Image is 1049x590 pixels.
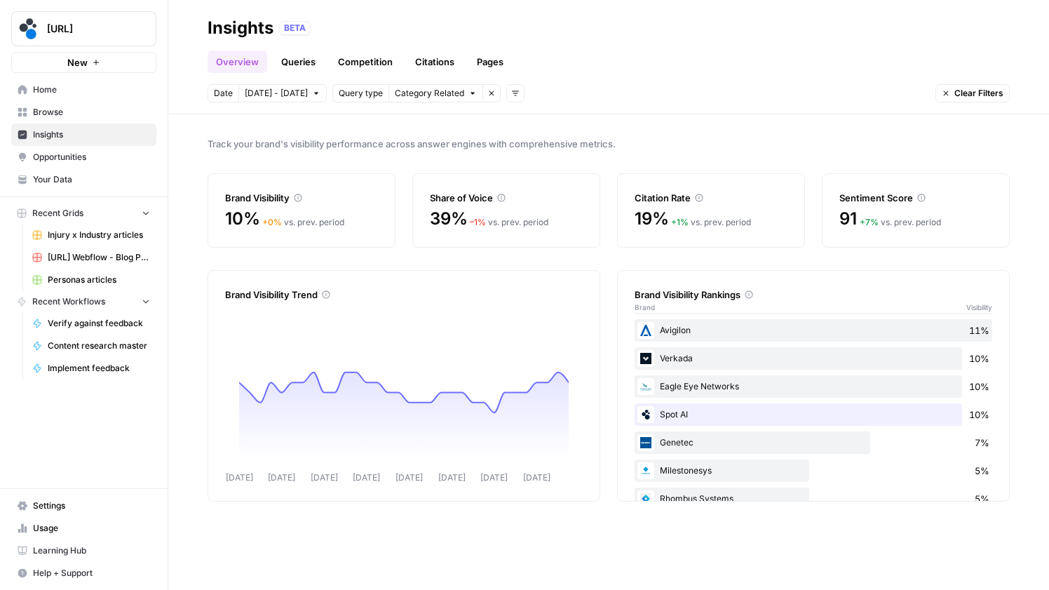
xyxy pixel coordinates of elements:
[214,87,233,100] span: Date
[860,216,941,229] div: vs. prev. period
[48,229,150,241] span: Injury x Industry articles
[635,488,992,510] div: Rhombus Systems
[33,500,150,512] span: Settings
[635,403,992,426] div: Spot AI
[635,375,992,398] div: Eagle Eye Networks
[33,128,150,141] span: Insights
[11,562,156,584] button: Help + Support
[11,495,156,517] a: Settings
[11,203,156,224] button: Recent Grids
[33,522,150,535] span: Usage
[26,224,156,246] a: Injury x Industry articles
[26,357,156,380] a: Implement feedback
[11,101,156,123] a: Browse
[635,460,992,482] div: Milestonesys
[470,217,486,227] span: – 1 %
[637,378,654,395] img: 3sp693kqy972ncuwguq8zytdyfsx
[11,517,156,539] a: Usage
[245,87,308,100] span: [DATE] - [DATE]
[11,146,156,168] a: Opportunities
[48,251,150,264] span: [URL] Webflow - Blog Posts Refresh
[238,84,327,102] button: [DATE] - [DATE]
[637,350,654,367] img: 41a5wra5o85gy72yayizv5nshoqx
[11,539,156,562] a: Learning Hub
[225,208,259,230] span: 10%
[48,274,150,286] span: Personas articles
[33,83,150,96] span: Home
[635,302,655,313] span: Brand
[671,216,751,229] div: vs. prev. period
[635,288,992,302] div: Brand Visibility Rankings
[353,472,380,483] tspan: [DATE]
[268,472,295,483] tspan: [DATE]
[407,51,463,73] a: Citations
[635,208,668,230] span: 19%
[33,151,150,163] span: Opportunities
[273,51,324,73] a: Queries
[966,302,992,313] span: Visibility
[16,16,41,41] img: spot.ai Logo
[208,137,1010,151] span: Track your brand's visibility performance across answer engines with comprehensive metrics.
[954,87,1003,100] span: Clear Filters
[208,51,267,73] a: Overview
[671,217,689,227] span: + 1 %
[48,340,150,352] span: Content research master
[935,84,1010,102] button: Clear Filters
[395,472,423,483] tspan: [DATE]
[26,335,156,357] a: Content research master
[32,295,105,308] span: Recent Workflows
[26,246,156,269] a: [URL] Webflow - Blog Posts Refresh
[635,431,992,454] div: Genetec
[430,191,583,205] div: Share of Voice
[226,472,253,483] tspan: [DATE]
[33,173,150,186] span: Your Data
[11,168,156,191] a: Your Data
[279,21,311,35] div: BETA
[635,191,787,205] div: Citation Rate
[860,217,879,227] span: + 7 %
[637,490,654,507] img: nznuyu4aro0xd9gecrmmppm084a2
[523,472,550,483] tspan: [DATE]
[225,191,378,205] div: Brand Visibility
[969,323,989,337] span: 11%
[32,207,83,220] span: Recent Grids
[637,434,654,451] img: vvp1obqpay3biiowoi7joqb04jvm
[637,322,654,339] img: ugvke2pwmrt59fwn9be399kzy0mm
[468,51,512,73] a: Pages
[637,462,654,479] img: s637lvjf4iaa6v9dbcehav2fvws9
[438,472,466,483] tspan: [DATE]
[262,217,282,227] span: + 0 %
[11,291,156,312] button: Recent Workflows
[969,351,989,366] span: 10%
[975,492,989,506] span: 5%
[47,22,132,36] span: [URL]
[839,208,857,230] span: 91
[208,17,273,39] div: Insights
[839,191,992,205] div: Sentiment Score
[339,87,383,100] span: Query type
[480,472,508,483] tspan: [DATE]
[470,216,548,229] div: vs. prev. period
[635,319,992,342] div: Avigilon
[26,269,156,291] a: Personas articles
[969,408,989,422] span: 10%
[975,436,989,450] span: 7%
[969,380,989,394] span: 10%
[67,55,88,69] span: New
[330,51,401,73] a: Competition
[635,347,992,370] div: Verkada
[11,52,156,73] button: New
[637,406,654,423] img: mabojh0nvurt3wxgbmrq4jd7wg4s
[11,11,156,46] button: Workspace: spot.ai
[975,464,989,478] span: 5%
[311,472,338,483] tspan: [DATE]
[388,84,482,102] button: Category Related
[11,123,156,146] a: Insights
[395,87,464,100] span: Category Related
[11,79,156,101] a: Home
[262,216,344,229] div: vs. prev. period
[430,208,467,230] span: 39%
[33,567,150,579] span: Help + Support
[48,317,150,330] span: Verify against feedback
[26,312,156,335] a: Verify against feedback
